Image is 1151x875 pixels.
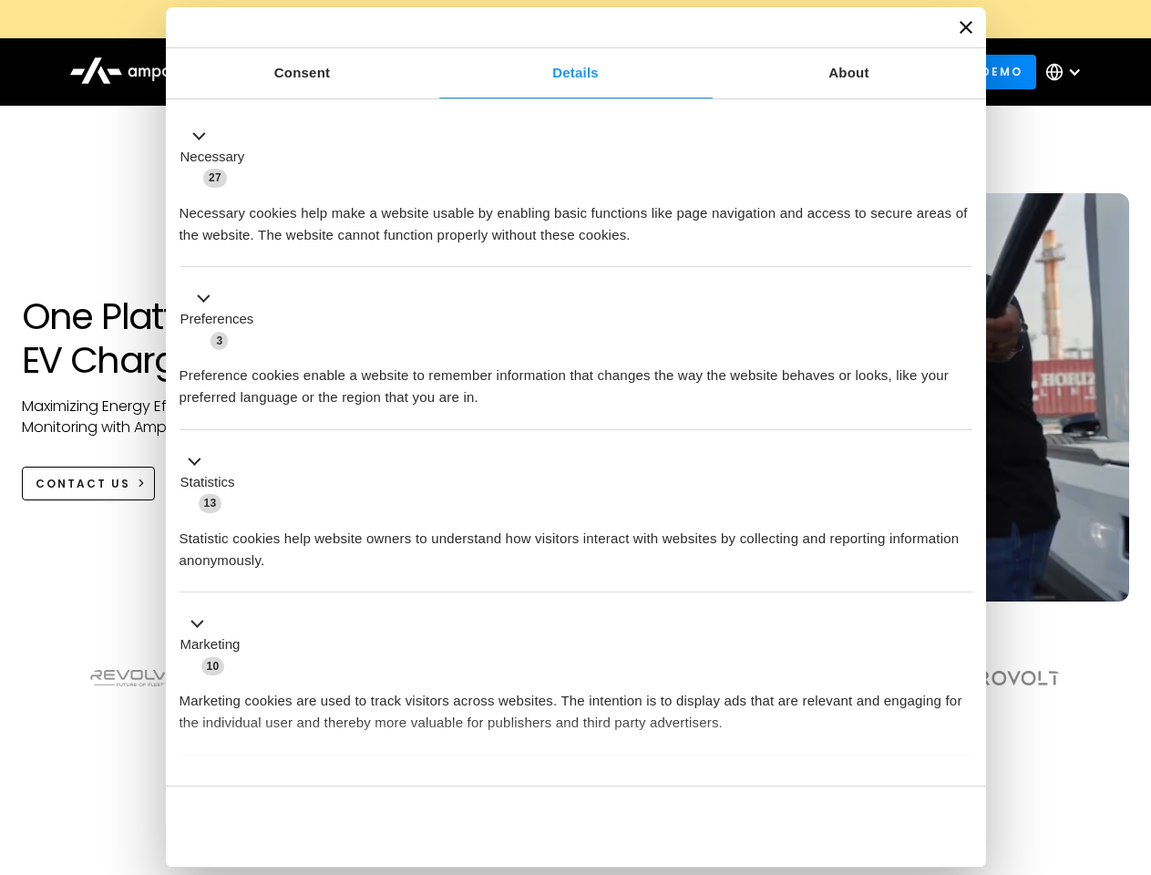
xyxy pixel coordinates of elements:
[180,676,972,734] div: Marketing cookies are used to track visitors across websites. The intention is to display ads tha...
[960,21,972,34] button: Close banner
[203,169,227,187] span: 27
[22,396,367,437] p: Maximizing Energy Efficiency, Uptime, and 24/7 Monitoring with Ampcontrol Solutions
[710,800,971,853] button: Okay
[180,288,265,352] button: Preferences (3)
[166,48,439,98] a: Consent
[166,9,986,29] a: New Webinars: Register to Upcoming WebinarsREGISTER HERE
[201,657,225,675] span: 10
[180,634,241,655] label: Marketing
[180,514,972,571] div: Statistic cookies help website owners to understand how visitors interact with websites by collec...
[952,671,1061,685] img: Aerovolt Logo
[301,778,318,797] span: 2
[180,125,256,189] button: Necessary (27)
[713,48,986,98] a: About
[180,309,254,330] label: Preferences
[36,476,130,492] div: CONTACT US
[22,467,156,500] a: CONTACT US
[439,48,713,98] a: Details
[199,494,222,512] span: 13
[180,776,329,798] button: Unclassified (2)
[180,472,235,493] label: Statistics
[180,613,252,677] button: Marketing (10)
[180,351,972,408] div: Preference cookies enable a website to remember information that changes the way the website beha...
[180,189,972,246] div: Necessary cookies help make a website usable by enabling basic functions like page navigation and...
[22,294,367,382] h1: One Platform for EV Charging Hubs
[211,332,228,350] span: 3
[180,147,245,168] label: Necessary
[180,450,246,514] button: Statistics (13)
